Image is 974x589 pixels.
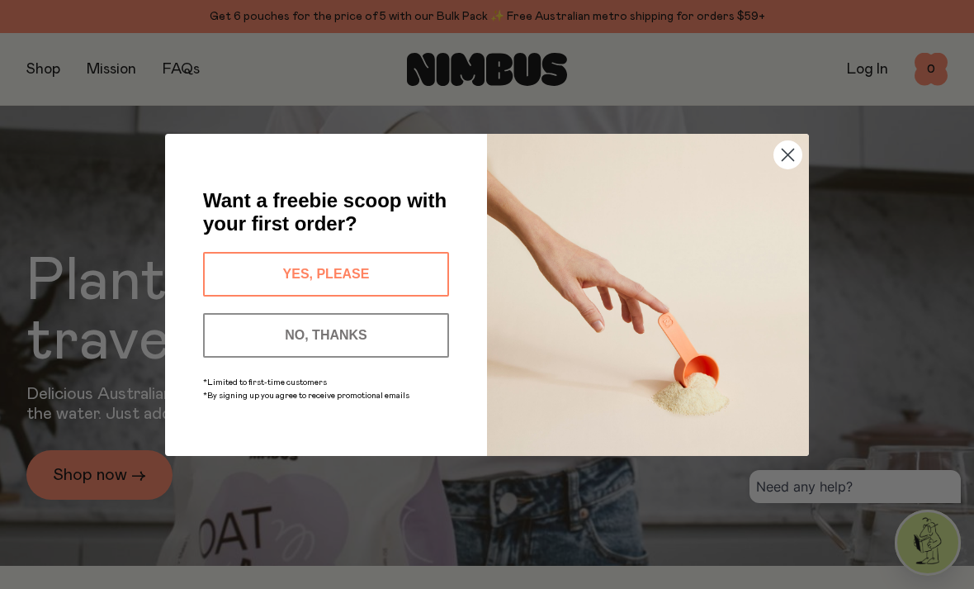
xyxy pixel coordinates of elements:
[487,134,809,456] img: c0d45117-8e62-4a02-9742-374a5db49d45.jpeg
[203,189,447,235] span: Want a freebie scoop with your first order?
[203,313,449,358] button: NO, THANKS
[203,252,449,297] button: YES, PLEASE
[203,392,409,400] span: *By signing up you agree to receive promotional emails
[773,140,802,169] button: Close dialog
[203,378,327,387] span: *Limited to first-time customers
